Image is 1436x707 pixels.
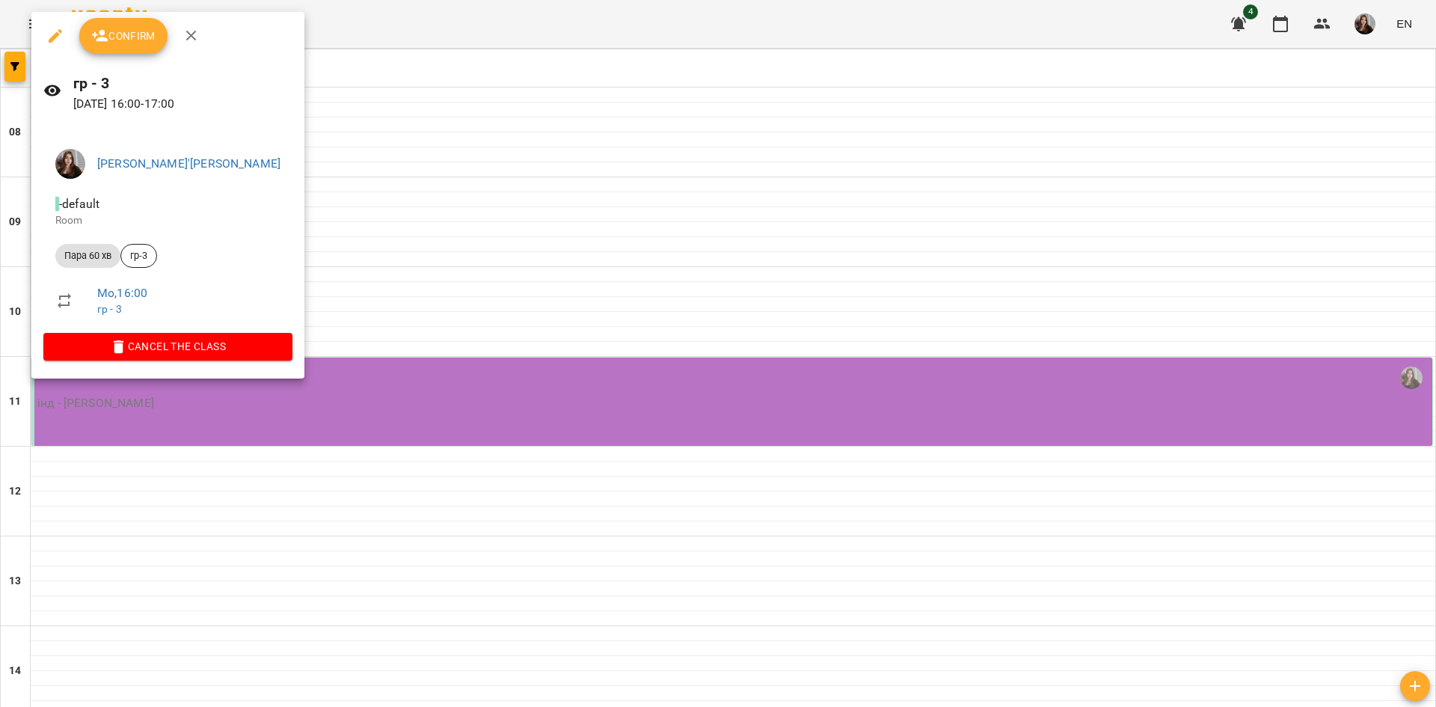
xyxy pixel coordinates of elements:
[91,27,156,45] span: Confirm
[121,249,156,263] span: гр-3
[55,249,120,263] span: Пара 60 хв
[55,337,280,355] span: Cancel the class
[120,244,157,268] div: гр-3
[55,149,85,179] img: 6cb9500d2c9559d0c681d3884c4848cf.JPG
[55,197,102,211] span: - default
[73,72,292,95] h6: гр - 3
[43,333,292,360] button: Cancel the class
[97,156,280,171] a: [PERSON_NAME]'[PERSON_NAME]
[97,286,147,300] a: Mo , 16:00
[97,303,122,315] a: гр - 3
[55,213,280,228] p: Room
[73,95,292,113] p: [DATE] 16:00 - 17:00
[79,18,168,54] button: Confirm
